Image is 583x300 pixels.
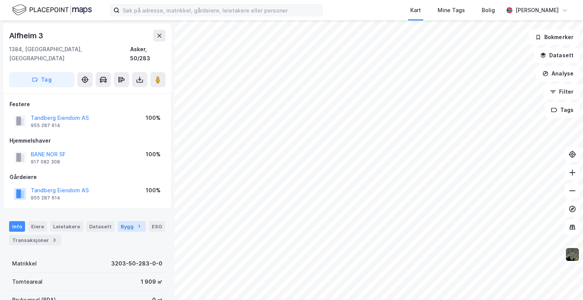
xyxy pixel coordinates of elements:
[545,102,580,118] button: Tags
[12,277,43,286] div: Tomteareal
[50,221,83,232] div: Leietakere
[9,136,165,145] div: Hjemmelshaver
[31,159,60,165] div: 917 082 308
[438,6,465,15] div: Mine Tags
[28,221,47,232] div: Eiere
[9,173,165,182] div: Gårdeiere
[141,277,162,286] div: 1 909 ㎡
[410,6,421,15] div: Kart
[534,48,580,63] button: Datasett
[9,30,45,42] div: Alfheim 3
[482,6,495,15] div: Bolig
[545,264,583,300] div: Kontrollprogram for chat
[111,259,162,268] div: 3203-50-283-0-0
[9,45,130,63] div: 1384, [GEOGRAPHIC_DATA], [GEOGRAPHIC_DATA]
[544,84,580,99] button: Filter
[529,30,580,45] button: Bokmerker
[120,5,322,16] input: Søk på adresse, matrikkel, gårdeiere, leietakere eller personer
[86,221,115,232] div: Datasett
[31,195,60,201] div: 955 287 614
[130,45,165,63] div: Asker, 50/283
[118,221,146,232] div: Bygg
[9,100,165,109] div: Festere
[12,259,37,268] div: Matrikkel
[9,72,74,87] button: Tag
[545,264,583,300] iframe: Chat Widget
[135,223,143,230] div: 1
[9,235,61,245] div: Transaksjoner
[565,247,580,262] img: 9k=
[515,6,559,15] div: [PERSON_NAME]
[146,150,161,159] div: 100%
[31,123,60,129] div: 955 287 614
[50,236,58,244] div: 3
[146,113,161,123] div: 100%
[146,186,161,195] div: 100%
[9,221,25,232] div: Info
[149,221,165,232] div: ESG
[536,66,580,81] button: Analyse
[12,3,92,17] img: logo.f888ab2527a4732fd821a326f86c7f29.svg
